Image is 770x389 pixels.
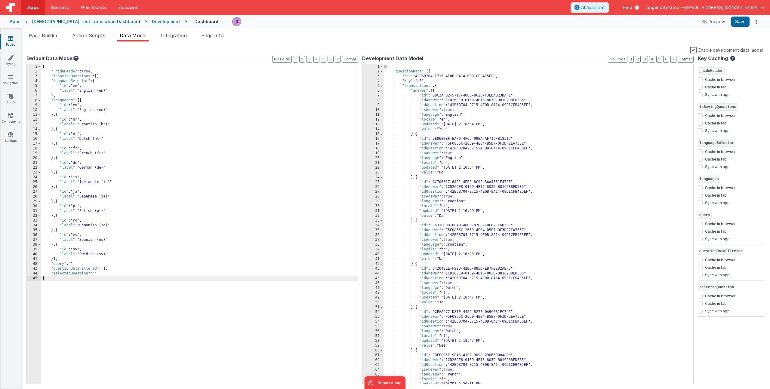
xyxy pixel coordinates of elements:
div: 47 [362,286,383,290]
button: 5 [656,56,662,63]
div: 26 [362,185,383,189]
div: 3 [27,74,41,79]
div: 6 [362,88,383,93]
div: 1 [27,64,41,69]
div: 18 [27,146,41,151]
div: 44 [27,271,41,276]
span: Servers [51,5,69,11]
button: Format [342,56,358,63]
label: Cache in tab [705,264,727,270]
span: Integration [161,32,187,38]
button: 2 [635,56,641,63]
button: 7 [335,56,341,63]
label: Cache in tab [705,84,727,90]
span: _hideHeader [698,67,725,75]
div: 22 [362,165,383,170]
img: a41cce6c0a0b39deac5cad64cb9bd16a [233,17,241,26]
div: 50 [362,300,383,305]
div: 17 [362,141,383,146]
label: Sync with app [705,163,730,169]
div: 63 [362,363,383,367]
div: 26 [27,185,41,189]
div: 5 [27,84,41,88]
div: 67 [362,382,383,387]
div: 40 [27,252,41,257]
label: Sync with app [705,199,730,205]
div: 31 [362,209,383,213]
span: Page Info [201,32,224,38]
div: Apps [10,19,20,25]
div: 14 [27,127,41,132]
label: Cache in tab [705,120,727,126]
button: 4 [649,56,655,63]
div: 45 [27,276,41,281]
label: Sync with app [705,308,730,314]
label: Cache in browser [705,293,735,299]
div: 5 [362,84,383,88]
div: 31 [27,209,41,213]
button: Options [752,17,760,26]
label: Cache in browser [705,76,735,82]
span: Help [623,5,632,11]
div: 42 [27,262,41,266]
button: 6 [328,56,334,63]
label: Cache in browser [705,112,735,118]
div: 51 [362,305,383,310]
button: Preview [699,17,729,26]
button: 1 [629,56,634,63]
label: Sync with app [705,127,730,133]
div: 16 [362,136,383,141]
span: questionDataFiltered [698,248,744,255]
div: 34 [27,223,41,228]
label: Cache in browser [705,184,735,190]
div: 13 [27,122,41,127]
div: 13 [362,122,383,127]
div: 33 [362,218,383,223]
h4: Dashboard [194,19,218,24]
label: Cache in tab [705,300,727,306]
div: 46 [362,281,383,286]
button: 6 [663,56,669,63]
span: query [698,212,712,219]
div: 12 [27,117,41,122]
div: 21 [27,161,41,165]
span: AI Assistant [581,5,605,11]
div: 7 [362,93,383,98]
label: Cache in tab [705,156,727,162]
button: 2 [299,56,305,63]
div: 16 [27,136,41,141]
label: Sync with app [705,271,730,277]
span: Data Model [120,32,146,38]
div: 28 [27,194,41,199]
div: 44 [362,271,383,276]
span: Development Data Model [362,55,423,62]
div: 32 [27,213,41,218]
div: 15 [27,132,41,136]
div: 29 [362,199,383,204]
div: 54 [362,319,383,324]
div: 43 [27,266,41,271]
button: Angel City Data — [EMAIL_ADDRESS][DOMAIN_NAME] [646,5,765,11]
div: 55 [362,324,383,329]
div: 62 [362,358,383,363]
span: [EMAIL_ADDRESS][DOMAIN_NAME] [685,5,759,11]
div: 25 [27,180,41,185]
div: 56 [362,329,383,334]
div: 9 [362,103,383,108]
label: Cache in tab [705,228,727,234]
div: 30 [362,204,383,209]
label: Enable development data model [690,46,763,53]
iframe: Marker.io feedback button [365,376,406,389]
div: 11 [27,112,41,117]
div: [DEMOGRAPHIC_DATA] Test Translation Dashboard [32,19,140,25]
button: 3 [642,56,648,63]
div: 35 [362,228,383,233]
div: 27 [362,189,383,194]
div: 27 [27,189,41,194]
div: 29 [27,199,41,204]
div: 61 [362,353,383,358]
button: Default Data Model [26,55,79,62]
div: 3 [362,74,383,79]
div: 39 [362,247,383,252]
label: Cache in browser [705,220,735,226]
